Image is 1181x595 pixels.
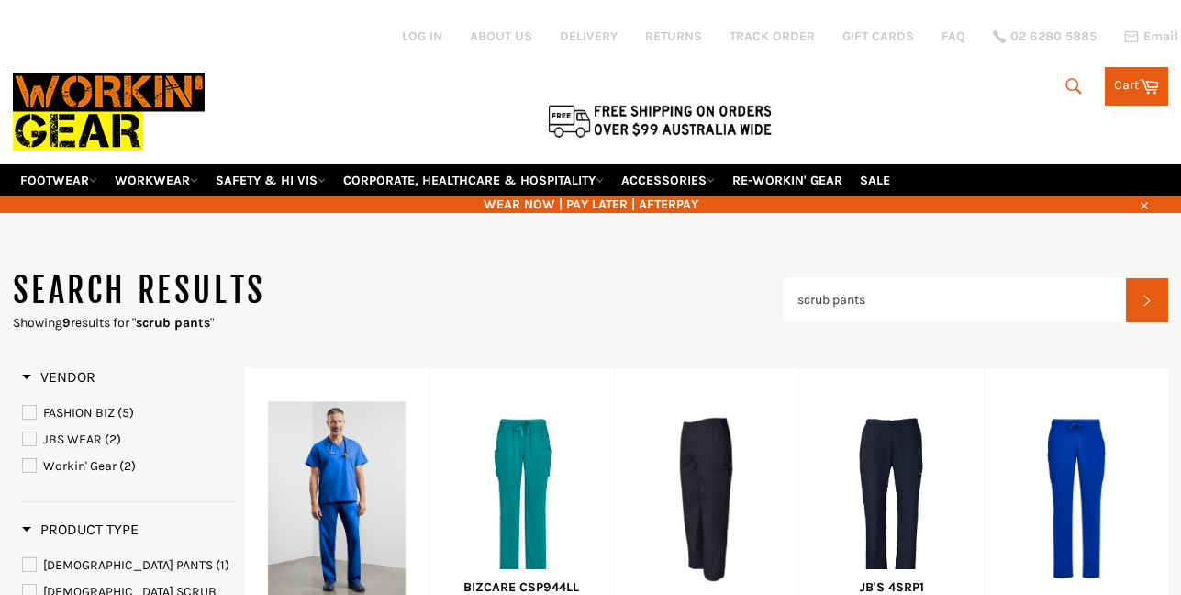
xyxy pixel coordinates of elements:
[208,164,333,196] a: SAFETY & HI VIS
[730,28,815,45] a: TRACK ORDER
[105,432,121,447] span: (2)
[22,368,95,386] span: Vendor
[13,164,105,196] a: FOOTWEAR
[470,28,532,45] a: ABOUT US
[1105,67,1168,106] a: Cart
[22,368,95,387] h3: Vendor
[1124,29,1178,44] a: Email
[842,28,914,45] a: GIFT CARDS
[13,268,784,314] h1: Search results
[119,458,136,474] span: (2)
[13,60,205,163] img: Workin Gear leaders in Workwear, Safety Boots, PPE, Uniforms. Australia's No.1 in Workwear
[545,101,774,140] img: Flat $9.95 shipping Australia wide
[560,28,618,45] a: DELIVERY
[614,164,722,196] a: ACCESSORIES
[22,430,235,450] a: JBS WEAR
[22,521,139,539] h3: Product Type
[43,557,213,573] span: [DEMOGRAPHIC_DATA] PANTS
[13,196,1169,213] span: WEAR NOW | PAY LATER | AFTERPAY
[43,432,102,447] span: JBS WEAR
[336,164,611,196] a: CORPORATE, HEALTHCARE & HOSPITALITY
[402,28,442,44] a: Log in
[13,314,784,331] p: Showing results for " "
[852,164,897,196] a: SALE
[645,28,702,45] a: RETURNS
[107,164,206,196] a: WORKWEAR
[1143,30,1178,43] span: Email
[1010,30,1097,43] span: 02 6280 5885
[784,278,1127,322] input: Search
[216,557,229,573] span: (1)
[993,30,1097,43] a: 02 6280 5885
[136,315,210,331] strong: scrub pants
[941,28,965,45] a: FAQ
[43,458,117,474] span: Workin' Gear
[22,521,139,538] span: Product Type
[117,405,134,421] span: (5)
[43,405,115,421] span: FASHION BIZ
[22,556,235,576] a: LADIES PANTS
[725,164,850,196] a: RE-WORKIN' GEAR
[62,315,71,331] strong: 9
[22,456,235,477] a: Workin' Gear
[22,403,235,423] a: FASHION BIZ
